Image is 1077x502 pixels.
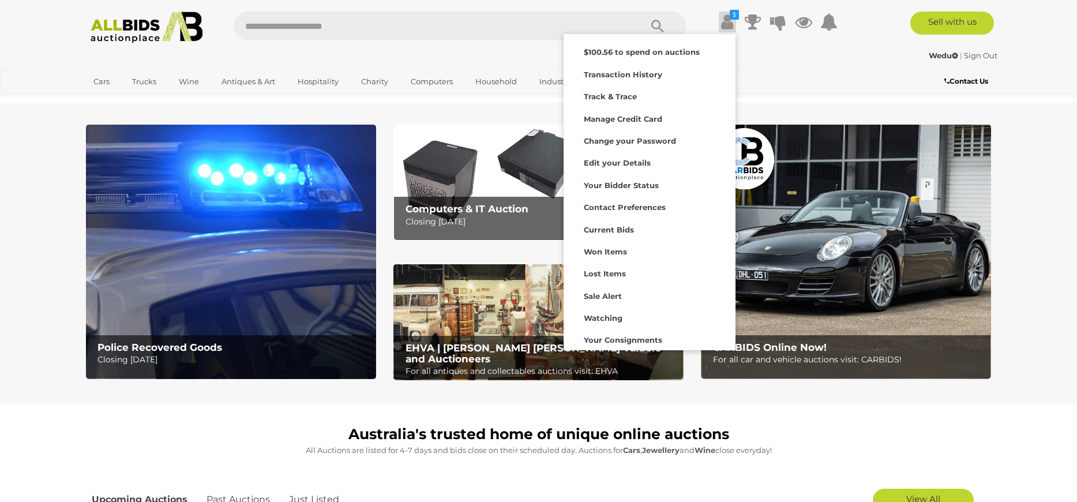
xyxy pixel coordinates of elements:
[86,91,183,110] a: [GEOGRAPHIC_DATA]
[584,203,666,212] strong: Contact Preferences
[584,291,622,301] strong: Sale Alert
[910,12,994,35] a: Sell with us
[584,181,659,190] strong: Your Bidder Status
[629,12,686,40] button: Search
[944,77,988,85] b: Contact Us
[564,129,735,151] a: Change your Password
[564,107,735,129] a: Manage Credit Card
[564,62,735,84] a: Transaction History
[564,218,735,239] a: Current Bids
[730,10,739,20] i: $
[406,342,661,365] b: EHVA | [PERSON_NAME] [PERSON_NAME] Valuers and Auctioneers
[960,51,962,60] span: |
[406,215,677,229] p: Closing [DATE]
[354,72,396,91] a: Charity
[86,125,376,379] a: Police Recovered Goods Police Recovered Goods Closing [DATE]
[642,445,680,455] strong: Jewellery
[393,264,684,381] img: EHVA | Evans Hastings Valuers and Auctioneers
[171,72,207,91] a: Wine
[564,306,735,328] a: Watching
[929,51,960,60] a: Wedu
[584,136,676,145] strong: Change your Password
[564,173,735,195] a: Your Bidder Status
[92,444,986,457] p: All Auctions are listed for 4-7 days and bids close on their scheduled day. Auctions for , and cl...
[564,84,735,106] a: Track & Trace
[406,203,528,215] b: Computers & IT Auction
[406,364,677,379] p: For all antiques and collectables auctions visit: EHVA
[584,92,637,101] strong: Track & Trace
[84,12,209,43] img: Allbids.com.au
[713,353,985,367] p: For all car and vehicle auctions visit: CARBIDS!
[86,72,117,91] a: Cars
[564,40,735,62] a: $100.56 to spend on auctions
[584,269,626,278] strong: Lost Items
[532,72,583,91] a: Industrial
[468,72,524,91] a: Household
[97,353,369,367] p: Closing [DATE]
[86,125,376,379] img: Police Recovered Goods
[584,225,634,234] strong: Current Bids
[623,445,640,455] strong: Cars
[393,264,684,381] a: EHVA | Evans Hastings Valuers and Auctioneers EHVA | [PERSON_NAME] [PERSON_NAME] Valuers and Auct...
[584,158,651,167] strong: Edit your Details
[584,313,622,323] strong: Watching
[944,75,991,88] a: Contact Us
[393,125,684,241] a: Computers & IT Auction Computers & IT Auction Closing [DATE]
[584,247,627,256] strong: Won Items
[564,284,735,306] a: Sale Alert
[290,72,346,91] a: Hospitality
[584,114,662,123] strong: Manage Credit Card
[701,125,991,379] img: CARBIDS Online Now!
[701,125,991,379] a: CARBIDS Online Now! CARBIDS Online Now! For all car and vehicle auctions visit: CARBIDS!
[393,125,684,241] img: Computers & IT Auction
[564,261,735,283] a: Lost Items
[564,239,735,261] a: Won Items
[564,151,735,173] a: Edit your Details
[564,195,735,217] a: Contact Preferences
[214,72,283,91] a: Antiques & Art
[125,72,164,91] a: Trucks
[584,70,662,79] strong: Transaction History
[584,47,700,57] strong: $100.56 to spend on auctions
[719,12,736,32] a: $
[564,328,735,350] a: Your Consignments
[713,342,827,353] b: CARBIDS Online Now!
[403,72,460,91] a: Computers
[695,445,715,455] strong: Wine
[964,51,997,60] a: Sign Out
[92,426,986,443] h1: Australia's trusted home of unique online auctions
[97,342,222,353] b: Police Recovered Goods
[584,335,662,344] strong: Your Consignments
[929,51,958,60] strong: Wedu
